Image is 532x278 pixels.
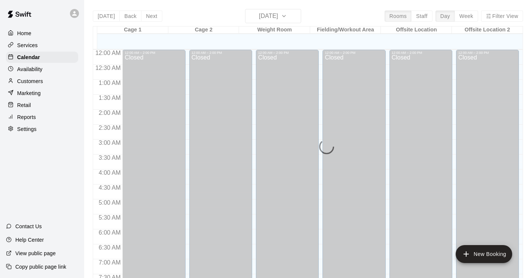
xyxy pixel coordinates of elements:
[97,140,123,146] span: 3:00 AM
[97,155,123,161] span: 3:30 AM
[6,52,78,63] a: Calendar
[15,236,44,244] p: Help Center
[6,40,78,51] a: Services
[94,50,123,56] span: 12:00 AM
[97,244,123,251] span: 6:30 AM
[192,51,250,55] div: 12:00 AM – 2:00 PM
[6,88,78,99] a: Marketing
[6,123,78,135] a: Settings
[6,100,78,111] a: Retail
[17,113,36,121] p: Reports
[17,89,41,97] p: Marketing
[381,27,452,34] div: Offsite Location
[6,76,78,87] a: Customers
[17,42,38,49] p: Services
[15,250,56,257] p: View public page
[17,65,43,73] p: Availability
[97,199,123,206] span: 5:00 AM
[97,95,123,101] span: 1:30 AM
[168,27,239,34] div: Cage 2
[17,54,40,61] p: Calendar
[6,64,78,75] a: Availability
[6,111,78,123] a: Reports
[239,27,310,34] div: Weight Room
[97,184,123,191] span: 4:30 AM
[325,51,383,55] div: 12:00 AM – 2:00 PM
[17,30,31,37] p: Home
[94,65,123,71] span: 12:30 AM
[392,51,450,55] div: 12:00 AM – 2:00 PM
[97,110,123,116] span: 2:00 AM
[6,28,78,39] a: Home
[17,77,43,85] p: Customers
[17,101,31,109] p: Retail
[458,51,517,55] div: 12:00 AM – 2:00 PM
[452,27,523,34] div: Offsite Location 2
[258,51,317,55] div: 12:00 AM – 2:00 PM
[15,263,66,271] p: Copy public page link
[15,223,42,230] p: Contact Us
[310,27,381,34] div: Fielding/Workout Area
[97,169,123,176] span: 4:00 AM
[125,51,183,55] div: 12:00 AM – 2:00 PM
[456,245,512,263] button: add
[97,80,123,86] span: 1:00 AM
[97,125,123,131] span: 2:30 AM
[97,214,123,221] span: 5:30 AM
[97,259,123,266] span: 7:00 AM
[17,125,37,133] p: Settings
[97,27,168,34] div: Cage 1
[97,229,123,236] span: 6:00 AM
